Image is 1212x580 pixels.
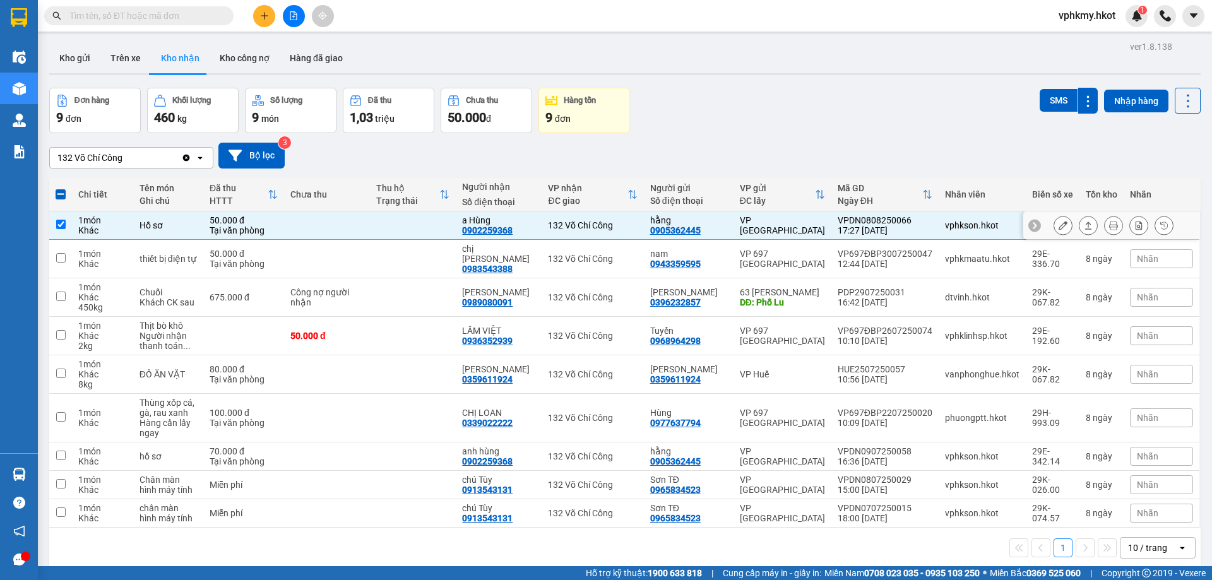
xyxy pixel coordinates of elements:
div: ĐỒ ĂN VẶT [140,369,197,379]
button: Trên xe [100,43,151,73]
div: 10 / trang [1128,542,1167,554]
button: Khối lượng460kg [147,88,239,133]
div: 29K-026.00 [1032,475,1073,495]
button: Hàng tồn9đơn [538,88,630,133]
div: 0359611924 [650,374,701,384]
div: 8 [1086,254,1117,264]
span: Miền Nam [824,566,980,580]
div: 29E-342.14 [1032,446,1073,466]
button: aim [312,5,334,27]
th: Toggle SortBy [831,178,939,211]
div: 1 món [78,321,127,331]
span: caret-down [1188,10,1199,21]
div: 132 Võ Chí Công [548,292,637,302]
div: 10:09 [DATE] [838,418,932,428]
span: message [13,553,25,565]
div: Khách CK sau [140,297,197,307]
div: Thu hộ [376,183,439,193]
span: 9 [56,110,63,125]
span: 460 [154,110,175,125]
div: VP [GEOGRAPHIC_DATA] [740,475,825,495]
span: | [711,566,713,580]
span: Hỗ trợ kỹ thuật: [586,566,702,580]
div: 100.000 đ [210,408,278,418]
div: 1 món [78,475,127,485]
img: logo-vxr [11,8,27,27]
strong: 0708 023 035 - 0935 103 250 [864,568,980,578]
span: notification [13,525,25,537]
div: ĐC lấy [740,196,815,206]
div: Khác [78,259,127,269]
div: VP 697 [GEOGRAPHIC_DATA] [740,408,825,428]
div: 63 [PERSON_NAME] [740,287,825,297]
div: 0943359595 [650,259,701,269]
div: VP nhận [548,183,627,193]
div: 1 món [78,503,127,513]
div: Chuối [140,287,197,297]
img: phone-icon [1160,10,1171,21]
div: Khác [78,456,127,466]
button: Bộ lọc [218,143,285,169]
div: 1 món [78,359,127,369]
div: VP 697 [GEOGRAPHIC_DATA] [740,249,825,269]
div: VP Huế [740,369,825,379]
div: Khác [78,331,127,341]
div: Khác [78,485,127,495]
span: ngày [1093,508,1112,518]
div: ver 1.8.138 [1130,40,1172,54]
div: 1 món [78,408,127,418]
div: thiết bị điện tự [140,254,197,264]
span: đơn [66,114,81,124]
div: Tại văn phòng [210,418,278,428]
div: Sơn TĐ [650,503,727,513]
div: 29K-074.57 [1032,503,1073,523]
div: vphkson.hkot [945,220,1019,230]
div: Thịt bò khô [140,321,197,331]
div: Ghi chú [140,196,197,206]
div: Người nhận [462,182,535,192]
div: hằng [650,215,727,225]
button: Kho gửi [49,43,100,73]
div: Tên món [140,183,197,193]
span: 1 [1140,6,1144,15]
div: 29K-067.82 [1032,287,1073,307]
div: a Hùng [462,215,535,225]
span: 9 [252,110,259,125]
div: VPDN0808250066 [838,215,932,225]
div: 29H-993.09 [1032,408,1073,428]
div: 0396232857 [650,297,701,307]
div: 132 Võ Chí Công [548,451,637,461]
div: Tại văn phòng [210,225,278,235]
span: Miền Bắc [990,566,1081,580]
div: 12:44 [DATE] [838,259,932,269]
div: 15:00 [DATE] [838,485,932,495]
div: VP [GEOGRAPHIC_DATA] [740,503,825,523]
div: Chị Quỳnh [462,364,535,374]
div: 1 món [78,282,127,292]
img: solution-icon [13,145,26,158]
div: dtvinh.hkot [945,292,1019,302]
span: triệu [375,114,395,124]
div: Hùng [650,408,727,418]
div: 1 món [78,249,127,259]
div: Khác [78,418,127,428]
div: DĐ: Phố Lu [740,297,825,307]
span: 1,03 [350,110,373,125]
span: Nhãn [1137,413,1158,423]
div: ĐC giao [548,196,627,206]
div: PDP2907250031 [838,287,932,297]
div: 1 món [78,215,127,225]
div: HUE2507250057 [838,364,932,374]
div: 0913543131 [462,485,513,495]
span: | [1090,566,1092,580]
div: 8 kg [78,379,127,389]
div: VP697ĐBP2607250074 [838,326,932,336]
div: 450 kg [78,302,127,312]
div: 0989080091 [462,297,513,307]
div: Tại văn phòng [210,456,278,466]
span: ngày [1093,331,1112,341]
div: Đơn hàng [74,96,109,105]
div: Anh Hưng [650,287,727,297]
th: Toggle SortBy [203,178,284,211]
span: ngày [1093,413,1112,423]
